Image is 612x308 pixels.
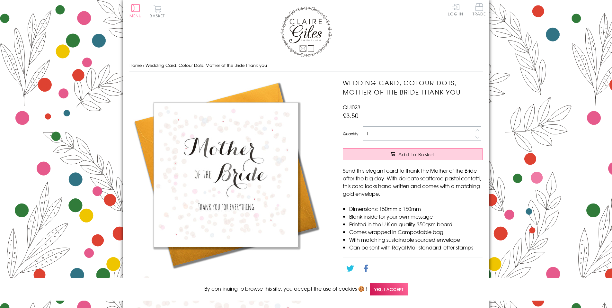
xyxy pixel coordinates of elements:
span: Wedding Card, Colour Dots, Mother of the Bride Thank you [146,62,267,68]
button: Basket [149,5,166,18]
span: › [143,62,144,68]
span: Trade [473,3,486,16]
img: Claire Giles Greetings Cards [280,6,332,57]
button: Add to Basket [343,148,483,160]
span: Add to Basket [398,151,435,158]
button: Menu [129,4,142,18]
li: Dimensions: 150mm x 150mm [349,205,483,213]
li: With matching sustainable sourced envelope [349,236,483,243]
li: Printed in the U.K on quality 350gsm board [349,220,483,228]
span: £3.50 [343,111,359,120]
a: Trade [473,3,486,17]
h1: Wedding Card, Colour Dots, Mother of the Bride Thank you [343,78,483,97]
label: Quantity [343,131,358,137]
span: QUI023 [343,103,360,111]
span: Yes, I accept [370,283,408,295]
a: Log In [448,3,463,16]
li: Can be sent with Royal Mail standard letter stamps [349,243,483,251]
li: Comes wrapped in Compostable bag [349,228,483,236]
span: Menu [129,13,142,19]
a: Home [129,62,142,68]
p: Send this elegant card to thank the Mother of the Bride after the big day. With delicate scattere... [343,167,483,197]
li: Blank inside for your own message [349,213,483,220]
nav: breadcrumbs [129,59,483,72]
img: Wedding Card, Colour Dots, Mother of the Bride Thank you [129,78,322,271]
